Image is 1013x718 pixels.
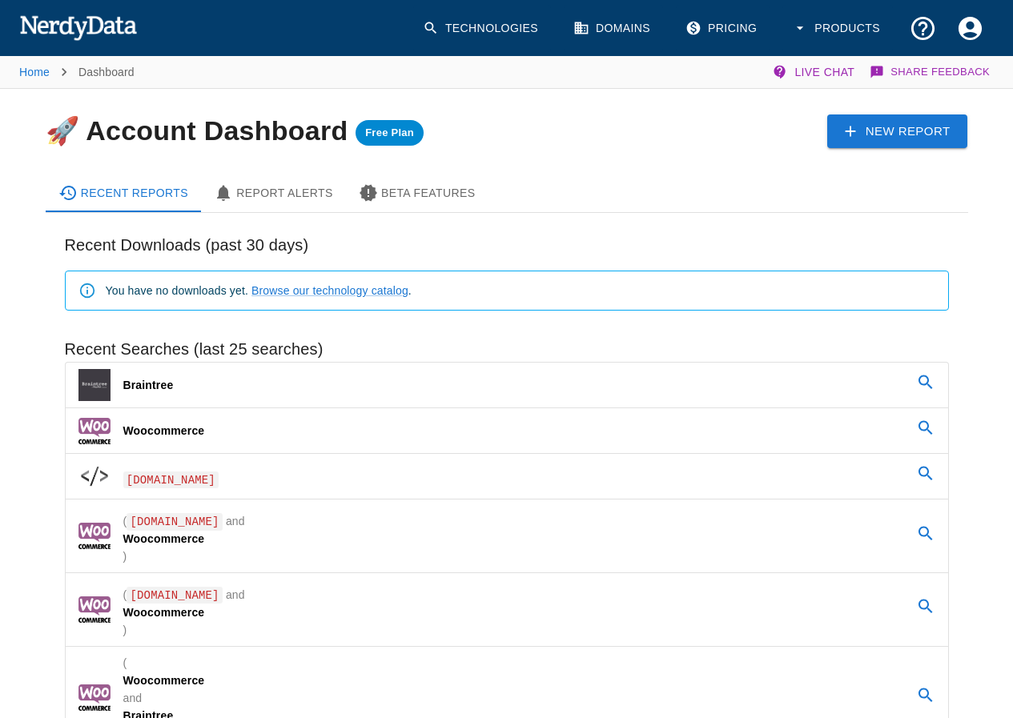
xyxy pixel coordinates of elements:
[123,377,174,393] p: Braintree
[78,519,111,554] img: 7da5a261-bf51-4098-b6d9-1c8e0f813b08.jpg
[867,56,994,88] button: Share Feedback
[19,56,135,88] nav: breadcrumb
[46,115,424,146] h4: 🚀 Account Dashboard
[223,588,245,601] span: and
[19,66,50,78] a: Home
[356,126,424,139] span: Free Plan
[123,531,245,547] p: Woocommerce
[123,515,127,527] span: (
[123,604,245,620] p: Woocommerce
[78,459,111,494] img: 0.jpg
[947,5,994,52] button: Account Settings
[782,5,893,52] button: Products
[359,183,476,203] div: Beta Features
[933,604,994,665] iframe: Drift Widget Chat Controller
[123,624,127,636] span: )
[123,656,127,669] span: (
[123,588,127,601] span: (
[127,513,223,530] span: [DOMAIN_NAME]
[66,363,948,407] a: Braintree
[356,115,424,146] a: Free Plan
[223,515,245,527] span: and
[899,5,947,52] button: Support and Documentation
[78,64,135,80] p: Dashboard
[66,573,948,646] a: ([DOMAIN_NAME] and Woocommerce)
[564,5,663,52] a: Domains
[214,183,333,203] div: Report Alerts
[827,114,968,148] a: New Report
[66,499,948,572] a: ([DOMAIN_NAME] and Woocommerce)
[769,56,861,88] button: Live Chat
[123,672,205,688] p: Woocommerce
[66,408,948,453] a: Woocommerce
[78,592,111,627] img: 7da5a261-bf51-4098-b6d9-1c8e0f813b08.jpg
[78,680,111,716] img: 7da5a261-bf51-4098-b6d9-1c8e0f813b08.jpg
[676,5,770,52] a: Pricing
[65,336,949,362] h6: Recent Searches (last 25 searches)
[251,284,408,297] a: Browse our technology catalog
[123,692,143,704] span: and
[78,367,111,403] img: ef5f765a-9d26-4f73-88f5-b02c862a9a40.jpg
[413,5,551,52] a: Technologies
[123,423,205,439] p: Woocommerce
[127,587,223,604] span: [DOMAIN_NAME]
[19,11,137,43] img: NerdyData.com
[106,276,412,305] div: You have no downloads yet. .
[66,454,948,499] a: [DOMAIN_NAME]
[123,471,219,488] span: [DOMAIN_NAME]
[58,183,189,203] div: Recent Reports
[65,232,949,258] h6: Recent Downloads (past 30 days)
[123,550,127,563] span: )
[78,413,111,448] img: 7da5a261-bf51-4098-b6d9-1c8e0f813b08.jpg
